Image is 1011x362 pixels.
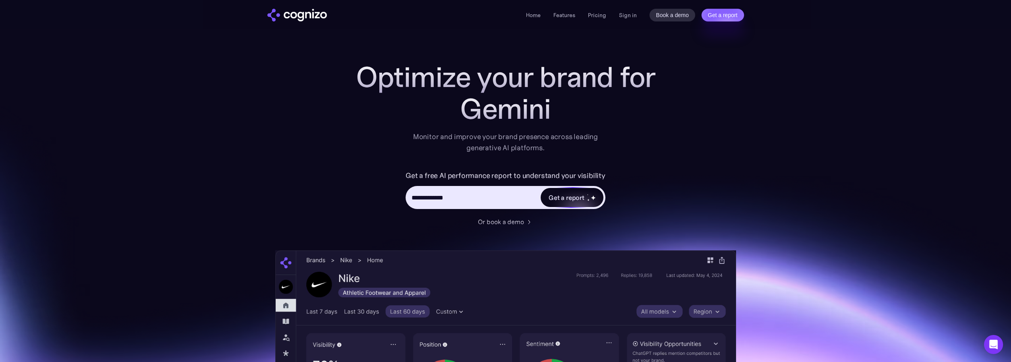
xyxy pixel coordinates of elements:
h1: Optimize your brand for [347,61,665,93]
label: Get a free AI performance report to understand your visibility [406,169,605,182]
img: cognizo logo [267,9,327,21]
a: Home [526,12,541,19]
div: Monitor and improve your brand presence across leading generative AI platforms. [408,131,603,153]
a: Get a reportstarstarstar [540,187,604,208]
div: Open Intercom Messenger [984,335,1003,354]
div: Get a report [549,193,584,202]
a: Features [553,12,575,19]
a: Sign in [619,10,637,20]
a: Or book a demo [478,217,534,226]
div: Gemini [347,93,665,125]
a: Pricing [588,12,606,19]
a: Book a demo [650,9,695,21]
div: Or book a demo [478,217,524,226]
a: home [267,9,327,21]
form: Hero URL Input Form [406,169,605,213]
img: star [587,199,590,201]
a: Get a report [702,9,744,21]
img: star [587,194,588,195]
img: star [591,195,596,200]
